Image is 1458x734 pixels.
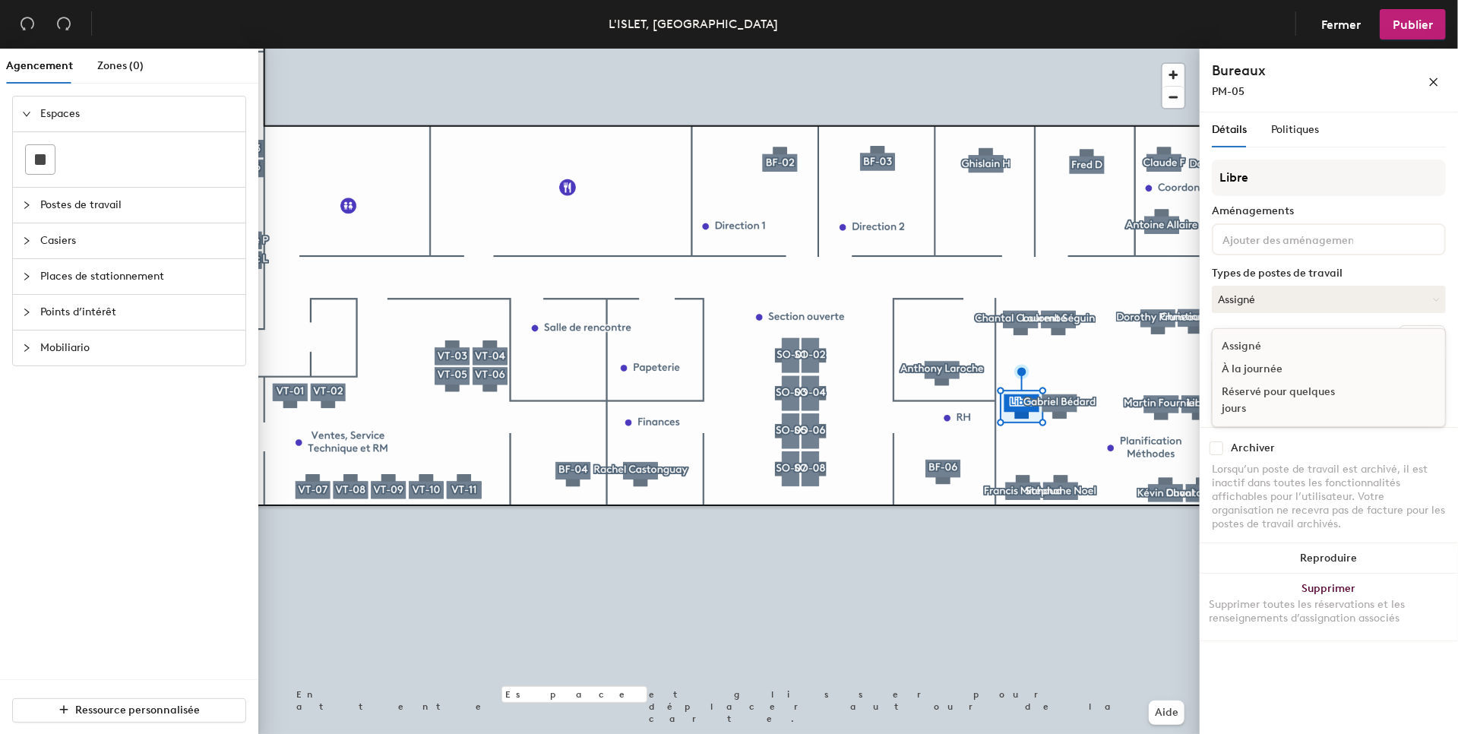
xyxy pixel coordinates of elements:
[1212,205,1446,217] div: Aménagements
[22,343,31,353] span: collapsed
[1212,123,1247,136] span: Détails
[1212,463,1446,531] div: Lorsqu’un poste de travail est archivé, il est inactif dans toutes les fonctionnalités affichable...
[97,59,144,72] span: Zones (0)
[1428,77,1439,87] span: close
[40,223,236,258] span: Casiers
[1393,17,1433,32] span: Publier
[20,16,35,31] span: undo
[40,259,236,294] span: Places de stationnement
[1209,598,1449,625] div: Supprimer toutes les réservations et les renseignements d’assignation associés
[1212,267,1446,280] div: Types de postes de travail
[12,698,246,723] button: Ressource personnalisée
[1271,123,1319,136] span: Politiques
[1200,543,1458,574] button: Reproduire
[22,308,31,317] span: collapsed
[1213,335,1365,358] div: Assigné
[22,201,31,210] span: collapsed
[6,59,73,72] span: Agencement
[1219,229,1356,248] input: Ajouter des aménagements
[22,109,31,119] span: expanded
[1213,358,1365,381] div: À la journée
[1308,9,1374,40] button: Fermer
[609,14,779,33] div: L'ISLET, [GEOGRAPHIC_DATA]
[22,272,31,281] span: collapsed
[1212,61,1379,81] h4: Bureaux
[49,9,79,40] button: Refaire (⌘ + ⇧ + Z)
[22,236,31,245] span: collapsed
[75,704,200,717] span: Ressource personnalisée
[40,96,236,131] span: Espaces
[1399,325,1446,351] button: Diviser
[40,295,236,330] span: Points d’intérêt
[1149,701,1184,725] button: Aide
[1212,286,1446,313] button: Assigné
[1212,85,1245,98] span: PM-05
[40,331,236,365] span: Mobiliario
[1380,9,1446,40] button: Publier
[12,9,43,40] button: Annuler (⌘ + Z)
[1231,442,1275,454] div: Archiver
[40,188,236,223] span: Postes de travail
[1321,17,1361,32] span: Fermer
[1200,574,1458,641] button: SupprimerSupprimer toutes les réservations et les renseignements d’assignation associés
[1213,381,1365,420] div: Réservé pour quelques jours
